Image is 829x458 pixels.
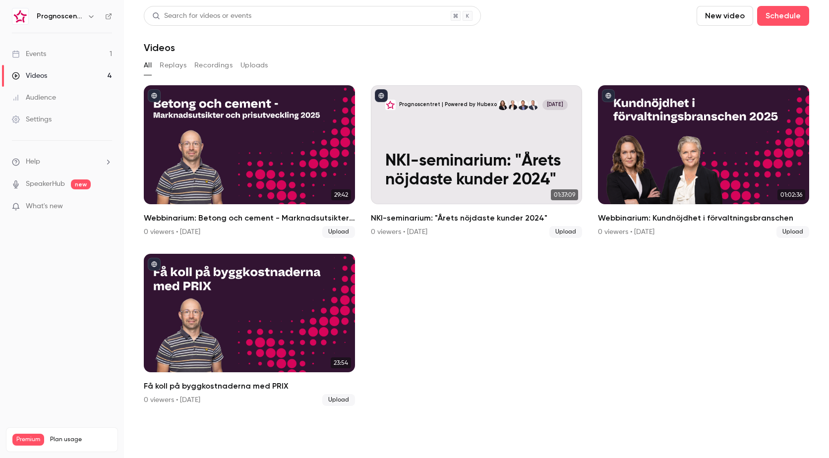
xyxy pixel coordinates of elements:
[331,357,351,368] span: 23:54
[371,212,582,224] h2: NKI-seminarium: "Årets nöjdaste kunder 2024"
[602,89,615,102] button: published
[518,100,528,110] img: Jan von Essen
[371,85,582,238] li: NKI-seminarium: "Årets nöjdaste kunder 2024"
[697,6,753,26] button: New video
[144,85,355,238] li: Webbinarium: Betong och cement - Marknadsutsikter och prisutveckling 2025
[144,395,200,405] div: 0 viewers • [DATE]
[12,71,47,81] div: Videos
[26,201,63,212] span: What's new
[50,436,112,444] span: Plan usage
[549,226,582,238] span: Upload
[508,100,518,110] img: Ellinor Lindström
[144,57,152,73] button: All
[12,434,44,446] span: Premium
[160,57,186,73] button: Replays
[371,85,582,238] a: NKI-seminarium: "Årets nöjdaste kunder 2024"Prognoscentret | Powered by HubexoMagnus OlssonJan vo...
[399,101,497,109] p: Prognoscentret | Powered by Hubexo
[385,100,396,110] img: NKI-seminarium: "Årets nöjdaste kunder 2024"
[240,57,268,73] button: Uploads
[12,114,52,124] div: Settings
[331,189,351,200] span: 29:42
[194,57,233,73] button: Recordings
[598,212,809,224] h2: Webbinarium: Kundnöjdhet i förvaltningsbranschen
[37,11,83,21] h6: Prognoscentret | Powered by Hubexo
[144,85,355,238] a: 29:42Webbinarium: Betong och cement - Marknadsutsikter och prisutveckling 20250 viewers • [DATE]U...
[100,202,112,211] iframe: Noticeable Trigger
[371,227,427,237] div: 0 viewers • [DATE]
[26,179,65,189] a: SpeakerHub
[144,380,355,392] h2: Få koll på byggkostnaderna med PRIX
[757,6,809,26] button: Schedule
[144,6,809,452] section: Videos
[148,258,161,271] button: published
[144,212,355,224] h2: Webbinarium: Betong och cement - Marknadsutsikter och prisutveckling 2025
[322,226,355,238] span: Upload
[71,179,91,189] span: new
[497,100,508,110] img: Erika Knutsson
[144,42,175,54] h1: Videos
[598,227,654,237] div: 0 viewers • [DATE]
[598,85,809,238] li: Webbinarium: Kundnöjdhet i förvaltningsbranschen
[144,254,355,406] li: Få koll på byggkostnaderna med PRIX
[385,152,568,190] p: NKI-seminarium: "Årets nöjdaste kunder 2024"
[144,85,809,406] ul: Videos
[551,189,578,200] span: 01:37:09
[12,8,28,24] img: Prognoscentret | Powered by Hubexo
[12,93,56,103] div: Audience
[152,11,251,21] div: Search for videos or events
[777,189,805,200] span: 01:02:36
[528,100,538,110] img: Magnus Olsson
[375,89,388,102] button: published
[26,157,40,167] span: Help
[542,100,568,110] span: [DATE]
[144,227,200,237] div: 0 viewers • [DATE]
[148,89,161,102] button: published
[322,394,355,406] span: Upload
[776,226,809,238] span: Upload
[144,254,355,406] a: 23:54Få koll på byggkostnaderna med PRIX0 viewers • [DATE]Upload
[12,49,46,59] div: Events
[598,85,809,238] a: 01:02:36Webbinarium: Kundnöjdhet i förvaltningsbranschen0 viewers • [DATE]Upload
[12,157,112,167] li: help-dropdown-opener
